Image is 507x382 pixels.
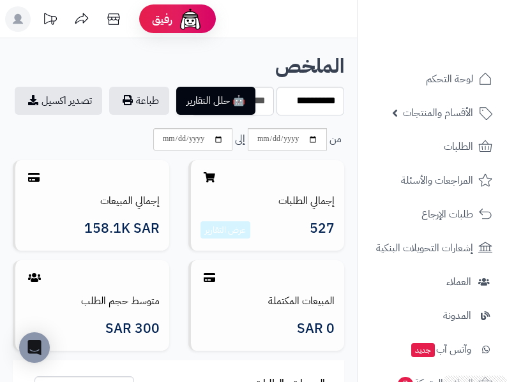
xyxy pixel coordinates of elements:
span: رفيق [152,11,172,27]
a: وآتس آبجديد [365,334,499,365]
span: المدونة [443,307,471,325]
span: إشعارات التحويلات البنكية [376,239,473,257]
a: المبيعات المكتملة [268,293,335,309]
a: طلبات الإرجاع [365,199,499,230]
a: إجمالي الطلبات [278,193,335,209]
a: متوسط حجم الطلب [81,293,160,309]
span: 158.1K SAR [84,221,160,236]
a: لوحة التحكم [365,64,499,94]
span: 527 [310,221,335,239]
span: العملاء [446,273,471,291]
a: المدونة [365,300,499,331]
div: Open Intercom Messenger [19,332,50,363]
button: طباعة [109,87,169,115]
img: ai-face.png [178,6,203,32]
span: طلبات الإرجاع [421,205,473,223]
a: العملاء [365,267,499,297]
span: الأقسام والمنتجات [403,104,473,122]
a: المراجعات والأسئلة [365,165,499,196]
span: من [329,132,342,147]
a: تصدير اكسيل [15,87,102,115]
span: لوحة التحكم [426,70,473,88]
a: تحديثات المنصة [34,6,66,35]
span: 300 SAR [105,321,160,336]
span: الطلبات [444,138,473,156]
a: الطلبات [365,131,499,162]
a: عرض التقارير [205,223,246,237]
span: المراجعات والأسئلة [401,172,473,189]
a: إجمالي المبيعات [100,193,160,209]
span: وآتس آب [410,341,471,358]
a: إشعارات التحويلات البنكية [365,233,499,263]
span: جديد [411,343,435,357]
button: 🤖 حلل التقارير [176,87,255,115]
img: logo-2.png [420,33,495,59]
span: 0 SAR [297,321,335,336]
b: الملخص [275,51,344,81]
span: إلى [235,132,245,147]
